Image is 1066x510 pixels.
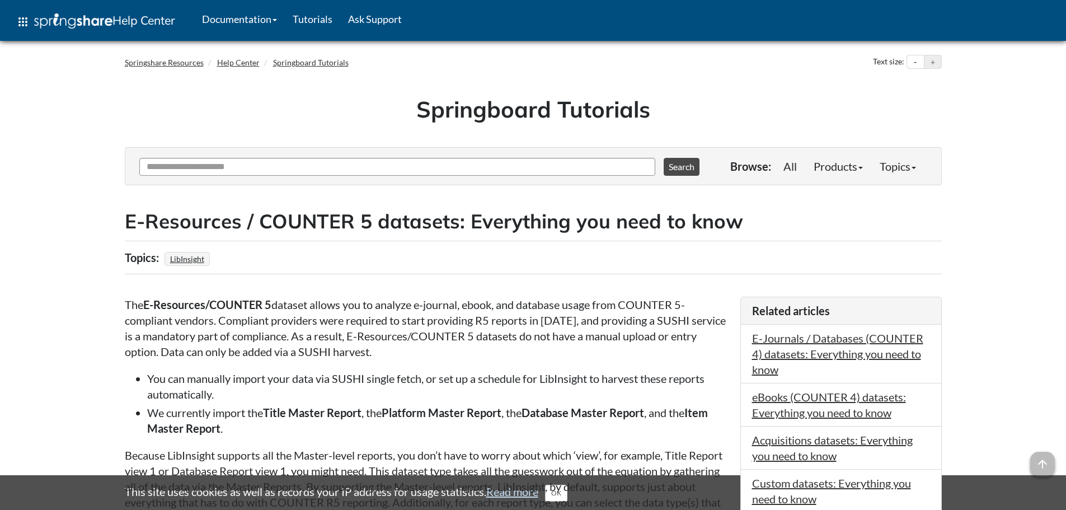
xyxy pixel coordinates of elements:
[285,5,340,33] a: Tutorials
[1030,452,1055,476] span: arrow_upward
[522,406,644,419] strong: Database Master Report
[125,297,729,359] p: The dataset allows you to analyze e-journal, ebook, and database usage from COUNTER 5-compliant v...
[133,93,933,125] h1: Springboard Tutorials
[752,304,830,317] span: Related articles
[871,55,907,69] div: Text size:
[147,371,729,402] li: You can manually import your data via SUSHI single fetch, or set up a schedule for LibInsight to ...
[125,208,942,235] h2: E-Resources / COUNTER 5 datasets: Everything you need to know
[114,484,953,502] div: This site uses cookies as well as records your IP address for usage statistics.
[871,155,924,177] a: Topics
[143,298,271,311] strong: E-Resources/COUNTER 5
[775,155,805,177] a: All
[16,15,30,29] span: apps
[752,433,913,462] a: Acquisitions datasets: Everything you need to know
[752,331,923,376] a: E-Journals / Databases (COUNTER 4) datasets: Everything you need to know
[730,158,771,174] p: Browse:
[340,5,410,33] a: Ask Support
[664,158,699,176] button: Search
[805,155,871,177] a: Products
[273,58,349,67] a: Springboard Tutorials
[8,5,183,39] a: apps Help Center
[168,251,206,267] a: LibInsight
[112,13,175,27] span: Help Center
[1030,453,1055,466] a: arrow_upward
[34,13,112,29] img: Springshare
[125,58,204,67] a: Springshare Resources
[907,55,924,69] button: Decrease text size
[263,406,361,419] strong: Title Master Report
[382,406,501,419] strong: Platform Master Report
[924,55,941,69] button: Increase text size
[752,390,906,419] a: eBooks (COUNTER 4) datasets: Everything you need to know
[752,476,911,506] a: Custom datasets: Everything you need to know
[147,405,729,436] li: We currently import the , the , the , and the .
[194,5,285,33] a: Documentation
[125,247,162,268] div: Topics:
[217,58,260,67] a: Help Center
